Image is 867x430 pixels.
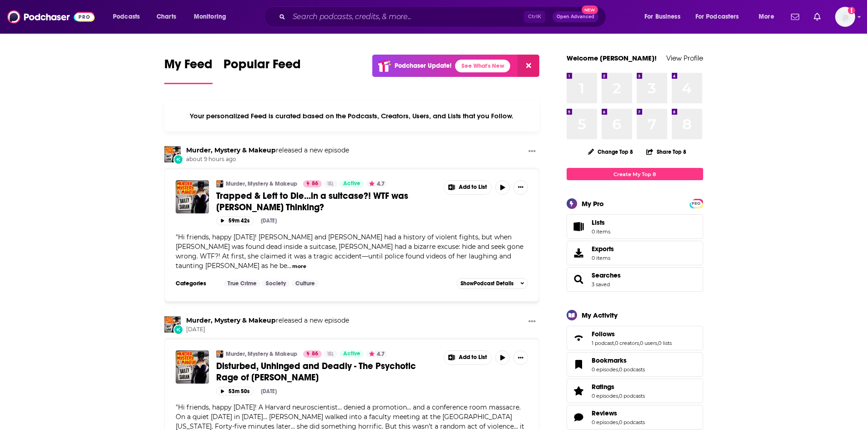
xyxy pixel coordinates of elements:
a: 86 [303,180,322,187]
span: Add to List [459,354,487,361]
button: Show More Button [444,351,492,364]
h3: released a new episode [186,316,349,325]
a: True Crime [224,280,260,287]
a: Disturbed, Unhinged and Deadly - The Psychotic Rage of [PERSON_NAME] [216,360,437,383]
button: Show profile menu [835,7,855,27]
a: Trapped & Left to Die...in a suitcase?! WTF was [PERSON_NAME] Thinking? [216,190,437,213]
span: Charts [157,10,176,23]
a: Follows [570,332,588,344]
button: open menu [752,10,786,24]
span: New [582,5,598,14]
a: 0 episodes [592,366,618,373]
span: Logged in as evankrask [835,7,855,27]
div: New Episode [173,154,183,164]
span: Open Advanced [557,15,594,19]
button: Share Top 8 [646,143,687,161]
a: Bookmarks [570,358,588,371]
p: Podchaser Update! [395,62,451,70]
a: PRO [691,200,702,207]
a: Trapped & Left to Die...in a suitcase?! WTF was Sarah Boone Thinking? [176,180,209,213]
span: 0 items [592,255,614,261]
a: 0 podcasts [619,419,645,425]
a: Murder, Mystery & Makeup [226,350,297,358]
a: 86 [303,350,322,358]
button: open menu [188,10,238,24]
span: More [759,10,774,23]
span: 0 items [592,228,610,235]
div: Your personalized Feed is curated based on the Podcasts, Creators, Users, and Lists that you Follow. [164,101,540,132]
img: User Profile [835,7,855,27]
input: Search podcasts, credits, & more... [289,10,524,24]
span: My Feed [164,56,213,77]
span: " [176,233,523,270]
a: View Profile [666,54,703,62]
a: Active [340,180,364,187]
span: , [618,393,619,399]
div: New Episode [173,324,183,334]
span: For Business [644,10,680,23]
div: My Pro [582,199,604,208]
a: Searches [592,271,621,279]
span: Reviews [592,409,617,417]
button: Show More Button [525,316,539,328]
h3: Categories [176,280,217,287]
button: Show More Button [525,146,539,157]
a: Murder, Mystery & Makeup [186,146,276,154]
a: See What's New [455,60,510,72]
a: 0 episodes [592,419,618,425]
button: more [292,263,306,270]
a: Reviews [570,411,588,424]
img: Murder, Mystery & Makeup [216,180,223,187]
img: Disturbed, Unhinged and Deadly - The Psychotic Rage of Amy Bishop [176,350,209,384]
a: 0 users [640,340,657,346]
button: open menu [638,10,692,24]
a: Follows [592,330,672,338]
span: Reviews [567,405,703,430]
a: Ratings [592,383,645,391]
h3: released a new episode [186,146,349,155]
a: 0 lists [658,340,672,346]
button: Show More Button [513,180,528,195]
img: Murder, Mystery & Makeup [164,146,181,162]
span: Exports [592,245,614,253]
span: , [618,419,619,425]
img: Murder, Mystery & Makeup [216,350,223,358]
button: Change Top 8 [583,146,639,157]
span: Exports [570,247,588,259]
div: Search podcasts, credits, & more... [273,6,615,27]
button: ShowPodcast Details [456,278,528,289]
span: Ratings [592,383,614,391]
button: Open AdvancedNew [553,11,598,22]
span: Active [343,179,360,188]
button: Show More Button [444,181,492,194]
span: Bookmarks [567,352,703,377]
img: Murder, Mystery & Makeup [164,316,181,333]
div: [DATE] [261,218,277,224]
span: Add to List [459,184,487,191]
svg: Add a profile image [848,7,855,14]
button: 4.7 [366,180,387,187]
span: Bookmarks [592,356,627,364]
span: Follows [592,330,615,338]
span: 86 [312,349,318,359]
a: Murder, Mystery & Makeup [186,316,276,324]
a: Create My Top 8 [567,168,703,180]
a: Welcome [PERSON_NAME]! [567,54,657,62]
button: open menu [690,10,752,24]
span: Monitoring [194,10,226,23]
span: Popular Feed [223,56,301,77]
button: open menu [106,10,152,24]
a: Lists [567,214,703,239]
a: Show notifications dropdown [810,9,824,25]
a: Murder, Mystery & Makeup [226,180,297,187]
a: 0 episodes [592,393,618,399]
button: 53m 50s [216,387,254,395]
span: 86 [312,179,318,188]
span: about 9 hours ago [186,156,349,163]
span: Podcasts [113,10,140,23]
img: Podchaser - Follow, Share and Rate Podcasts [7,8,95,25]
